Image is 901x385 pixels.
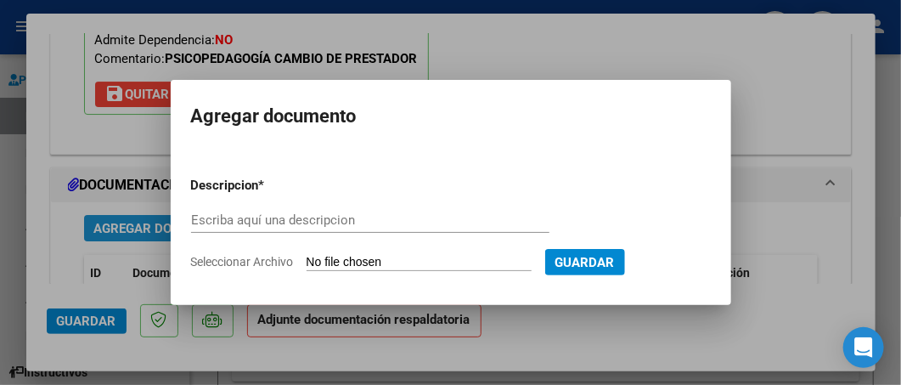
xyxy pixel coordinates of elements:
[555,255,615,270] span: Guardar
[191,255,294,269] span: Seleccionar Archivo
[545,249,625,275] button: Guardar
[843,327,884,368] div: Open Intercom Messenger
[191,100,711,133] h2: Agregar documento
[191,176,347,195] p: Descripcion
